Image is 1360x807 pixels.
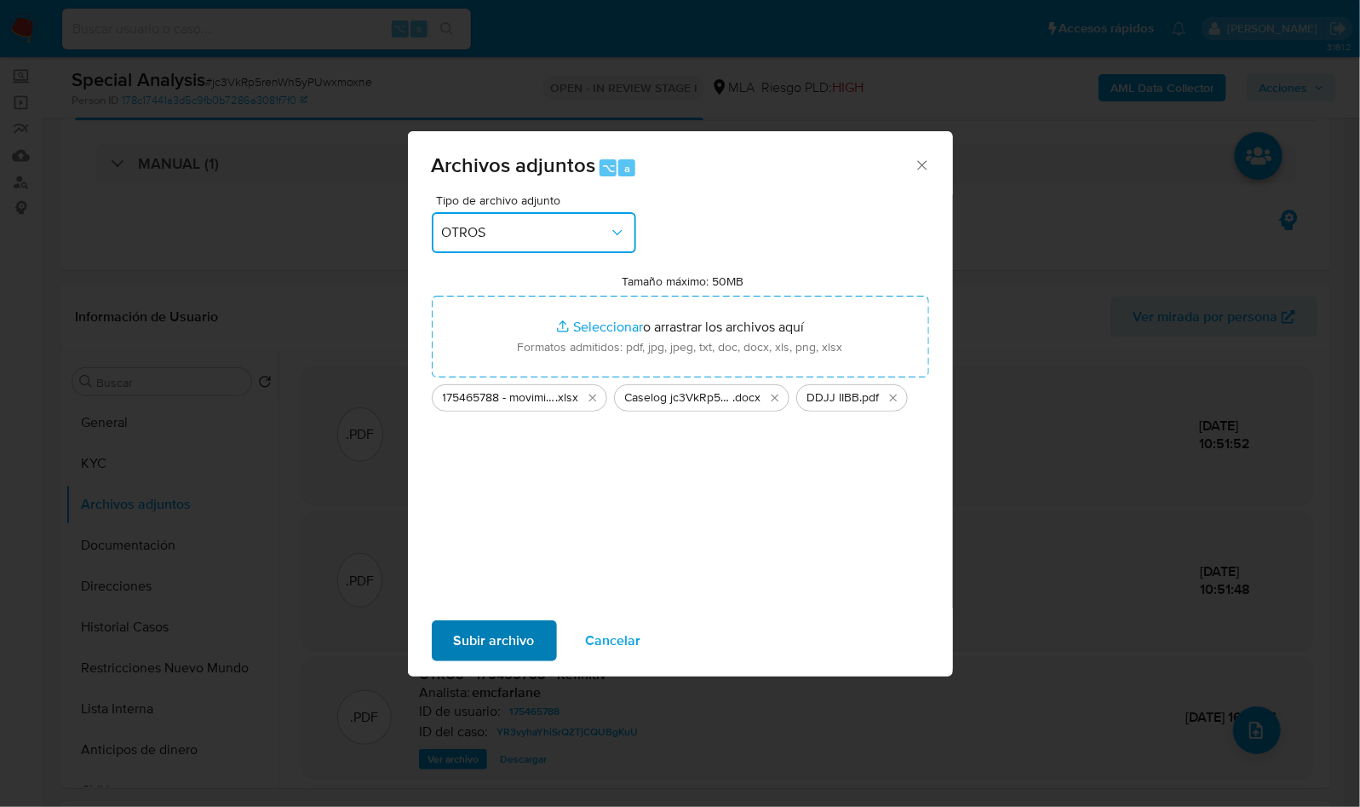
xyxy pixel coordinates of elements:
[860,389,880,406] span: .pdf
[442,224,609,241] span: OTROS
[582,388,603,408] button: Eliminar 175465788 - movimientos.xlsx
[436,194,640,206] span: Tipo de archivo adjunto
[443,389,556,406] span: 175465788 - movimientos
[432,620,557,661] button: Subir archivo
[602,160,615,176] span: ⌥
[432,378,929,412] ul: Archivos seleccionados
[883,388,904,408] button: Eliminar DDJJ IIBB .pdf
[564,620,663,661] button: Cancelar
[765,388,785,408] button: Eliminar Caselog jc3VkRp5renWh5yPUwxmoxne_2025_09_22_09_34_20.docx
[432,150,596,180] span: Archivos adjuntos
[556,389,579,406] span: .xlsx
[807,389,860,406] span: DDJJ IIBB
[914,157,929,172] button: Cerrar
[586,622,641,660] span: Cancelar
[733,389,761,406] span: .docx
[625,389,733,406] span: Caselog jc3VkRp5renWh5yPUwxmoxne_2025_09_22_09_34_20
[624,160,630,176] span: a
[622,274,743,289] label: Tamaño máximo: 50MB
[454,622,535,660] span: Subir archivo
[432,212,636,253] button: OTROS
